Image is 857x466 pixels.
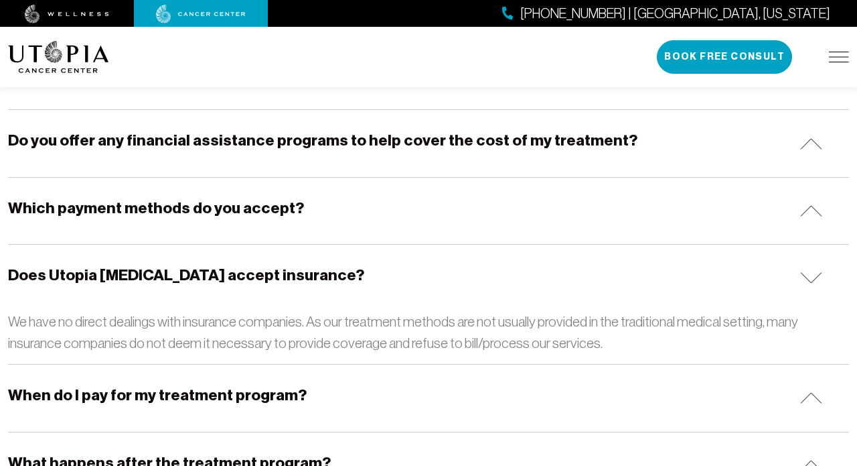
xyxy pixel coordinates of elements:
h5: When do I pay for my treatment program? [8,385,307,406]
p: We have no direct dealings with insurance companies. As our treatment methods are not usually pro... [8,311,849,353]
img: icon-hamburger [829,52,849,62]
h5: Which payment methods do you accept? [8,198,304,219]
img: wellness [25,5,109,23]
button: Book Free Consult [657,40,792,74]
img: cancer center [156,5,246,23]
img: logo [8,41,109,73]
a: [PHONE_NUMBER] | [GEOGRAPHIC_DATA], [US_STATE] [502,4,830,23]
h5: Does Utopia [MEDICAL_DATA] accept insurance? [8,265,364,286]
h5: Do you offer any financial assistance programs to help cover the cost of my treatment? [8,130,637,151]
span: [PHONE_NUMBER] | [GEOGRAPHIC_DATA], [US_STATE] [520,4,830,23]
